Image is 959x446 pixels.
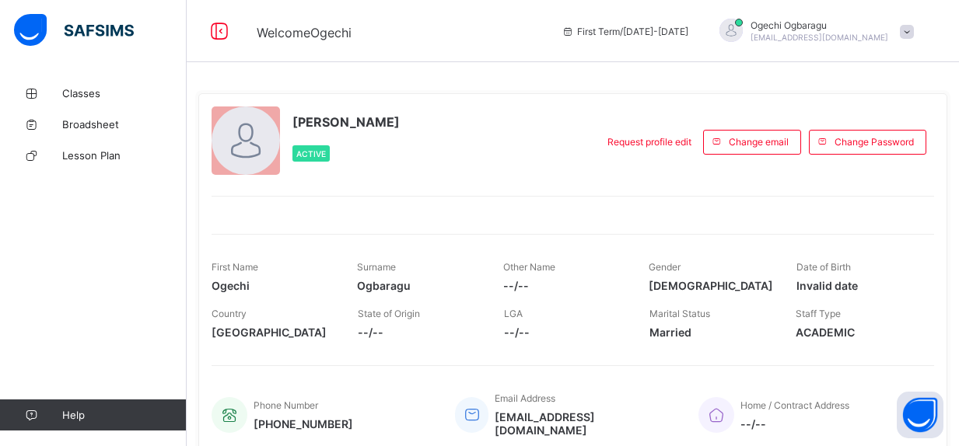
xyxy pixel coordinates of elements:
span: Married [649,326,772,339]
span: Date of Birth [796,261,851,273]
span: [PHONE_NUMBER] [254,417,353,430]
span: --/-- [503,279,625,292]
span: --/-- [740,417,849,430]
span: session/term information [562,26,688,37]
span: [EMAIL_ADDRESS][DOMAIN_NAME] [495,410,675,437]
span: [GEOGRAPHIC_DATA] [212,326,334,339]
span: Lesson Plan [62,149,187,162]
span: Active [296,149,326,159]
span: Email Address [495,392,555,404]
span: Ogbaragu [357,279,479,292]
span: Home / Contract Address [740,399,849,411]
span: Gender [649,261,681,273]
span: LGA [504,308,523,319]
span: Welcome Ogechi [257,25,352,40]
span: ACADEMIC [796,326,919,339]
span: --/-- [504,326,627,339]
span: Country [212,308,247,319]
span: Surname [357,261,396,273]
span: Request profile edit [607,136,691,148]
span: Classes [62,87,187,99]
span: Staff Type [796,308,841,319]
span: Ogechi [212,279,334,292]
span: Invalid date [796,279,919,292]
span: Broadsheet [62,118,187,131]
span: Phone Number [254,399,318,411]
button: Open asap [897,392,943,438]
span: State of Origin [358,308,420,319]
span: [PERSON_NAME] [292,114,400,130]
div: OgechiOgbaragu [704,19,922,44]
span: --/-- [358,326,481,339]
span: First Name [212,261,258,273]
span: Marital Status [649,308,710,319]
span: Other Name [503,261,555,273]
span: [DEMOGRAPHIC_DATA] [649,279,773,292]
span: [EMAIL_ADDRESS][DOMAIN_NAME] [751,33,888,42]
span: Change Password [835,136,914,148]
span: Help [62,409,186,421]
img: safsims [14,14,134,47]
span: Change email [729,136,789,148]
span: Ogechi Ogbaragu [751,19,888,31]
